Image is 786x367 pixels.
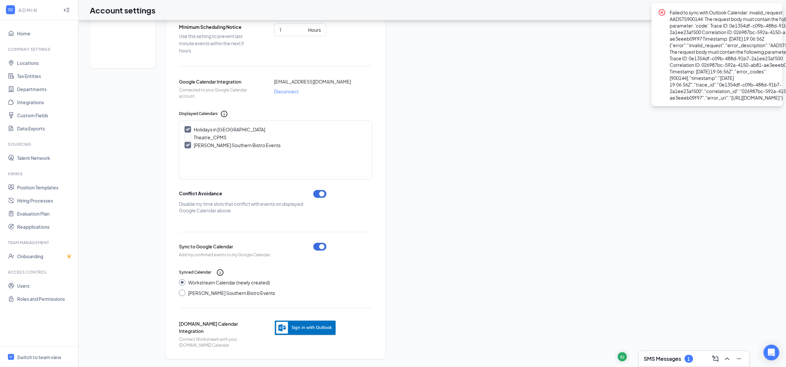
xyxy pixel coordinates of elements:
a: Custom Fields [17,109,73,122]
a: Home [17,27,73,40]
div: Holidays in [GEOGRAPHIC_DATA] [194,126,265,133]
svg: Minimize [735,355,743,363]
div: SJ [620,354,625,360]
div: Conflict Avoidance [179,190,222,197]
div: Theatre_CPMS [194,134,226,141]
div: 1 [688,356,690,362]
a: Tax Entities [17,69,73,83]
span: Synced Calendar [179,269,211,276]
a: Data Exports [17,122,73,135]
svg: WorkstreamLogo [7,7,14,13]
a: Evaluation Plan [17,207,73,220]
div: Hiring [8,171,72,177]
span: Sync to Google Calendar [179,243,271,250]
svg: Info [220,110,228,118]
div: ADMIN [18,7,57,13]
span: Displayed Calendars [179,111,218,117]
a: Integrations [17,96,73,109]
a: Users [17,279,73,292]
svg: Collapse [63,7,70,13]
div: Workstream Calendar (newly created) [188,279,270,286]
button: ComposeMessage [710,354,721,364]
span: Disconnect [274,88,299,95]
a: Talent Network [17,151,73,164]
div: Team Management [8,240,72,245]
a: OnboardingCrown [17,250,73,263]
button: ChevronUp [722,354,733,364]
h3: SMS Messages [644,355,681,362]
svg: Info [216,269,224,277]
span: Google Calendar Integration [179,78,254,85]
div: Company Settings [8,47,72,52]
span: [DOMAIN_NAME] Calendar Integration [179,320,254,335]
svg: WorkstreamLogo [9,355,13,359]
a: Roles and Permissions [17,292,73,305]
span: Minimum Scheduling Notice [179,23,254,30]
span: Add my confirmed events to my Google Calendar. [179,252,271,258]
a: Reapplications [17,220,73,233]
a: Position Templates [17,181,73,194]
span: [EMAIL_ADDRESS][DOMAIN_NAME] [274,78,351,85]
div: [PERSON_NAME] Southern Bistro Events [194,142,281,148]
svg: ChevronUp [723,355,731,363]
a: Departments [17,83,73,96]
a: Hiring Processes [17,194,73,207]
span: Connect Workstream with your [DOMAIN_NAME] Calendar. [179,337,254,349]
div: [PERSON_NAME] Southern Bistro Events [188,290,275,296]
div: Disable my time slots that conflict with events on displayed Google Calendar above. [179,201,313,214]
h1: Account settings [90,5,155,16]
svg: CrossCircle [658,9,666,16]
div: Sourcing [8,142,72,147]
div: Switch to team view [17,354,61,360]
a: Locations [17,56,73,69]
svg: ComposeMessage [712,355,719,363]
button: Minimize [734,354,744,364]
div: Open Intercom Messenger [764,345,779,360]
span: Connected to your Google Calendar account. [179,87,254,100]
span: Use this setting to prevent last minute events within the next X hours. [179,32,254,54]
div: Hours [308,26,321,33]
div: Access control [8,269,72,275]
